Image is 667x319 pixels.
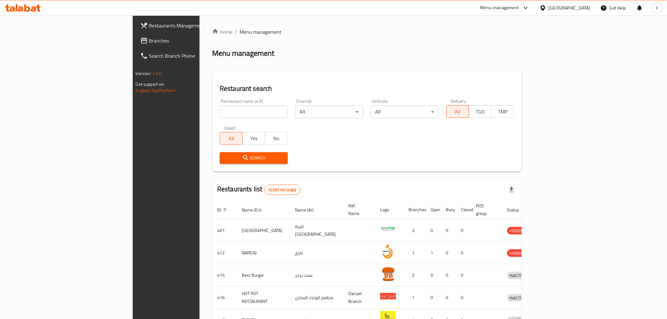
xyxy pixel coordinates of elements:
td: 0 [441,287,456,309]
td: 0 [441,242,456,264]
div: HIDDEN [507,249,526,257]
td: 0 [456,287,471,309]
span: All [223,134,240,143]
div: [GEOGRAPHIC_DATA] [549,4,590,11]
a: Restaurants Management [135,18,244,33]
span: Search [225,154,283,162]
td: 2 [403,219,426,242]
div: Menu-management [480,4,519,12]
td: 1 [426,242,441,264]
span: 1.0.0 [152,69,162,78]
th: Busy [441,200,456,219]
span: Name (Ar) [295,206,322,214]
th: Closed [456,200,471,219]
span: No [268,134,285,143]
span: Status [507,206,528,214]
button: TGO [469,105,492,118]
img: NARENJ [380,244,396,259]
button: TMP [491,105,514,118]
td: بست برجر [290,264,343,287]
span: ID [217,206,229,214]
td: 0 [456,219,471,242]
span: Name (En) [242,206,270,214]
button: Search [220,152,288,164]
td: HOT POT RESTAURANT [237,287,290,309]
span: INACTIVE [507,272,529,279]
span: POS group [476,202,495,217]
img: Best Burger [380,266,396,282]
td: مطعم الوعاء الساخن [290,287,343,309]
h2: Restaurant search [220,84,514,93]
span: HIDDEN [507,227,526,235]
img: Spicy Village [380,221,396,237]
span: HIDDEN [507,250,526,257]
div: Export file [504,182,519,197]
td: قرية [GEOGRAPHIC_DATA] [290,219,343,242]
td: 0 [441,219,456,242]
label: Delivery [451,99,467,103]
th: Logo [375,200,403,219]
div: Total records count [264,185,300,195]
span: All [449,107,467,116]
button: All [220,132,243,145]
div: All [295,106,363,118]
td: 0 [426,287,441,309]
td: NARENJ [237,242,290,264]
td: نارنج [290,242,343,264]
td: 2 [403,264,426,287]
td: 1 [403,287,426,309]
a: Support.OpsPlatform [136,86,176,95]
td: Best Burger [237,264,290,287]
input: Search for restaurant name or ID.. [220,106,288,118]
span: Ref. Name [348,202,368,217]
td: Darsait Branch [343,287,375,309]
td: 0 [426,219,441,242]
td: 0 [456,242,471,264]
span: TGO [472,107,489,116]
label: Upsell [224,126,236,130]
button: Yes [242,132,265,145]
td: 1 [403,242,426,264]
img: HOT POT RESTAURANT [380,288,396,304]
span: Yes [245,134,263,143]
button: All [446,105,469,118]
span: K [656,4,659,11]
th: Branches [403,200,426,219]
h2: Restaurants list [217,184,300,195]
a: Branches [135,33,244,48]
div: All [371,106,439,118]
span: Get support on: [136,80,165,88]
span: Branches [149,37,239,44]
td: 0 [456,264,471,287]
th: Open [426,200,441,219]
span: Menu management [240,28,281,36]
span: 10267 record(s) [264,187,300,193]
td: 0 [426,264,441,287]
td: 0 [441,264,456,287]
td: [GEOGRAPHIC_DATA] [237,219,290,242]
span: Version: [136,69,151,78]
a: Search Branch Phone [135,48,244,63]
button: No [265,132,288,145]
span: Search Branch Phone [149,52,239,60]
nav: breadcrumb [212,28,522,36]
span: INACTIVE [507,294,529,302]
span: TMP [494,107,512,116]
span: Restaurants Management [149,22,239,29]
